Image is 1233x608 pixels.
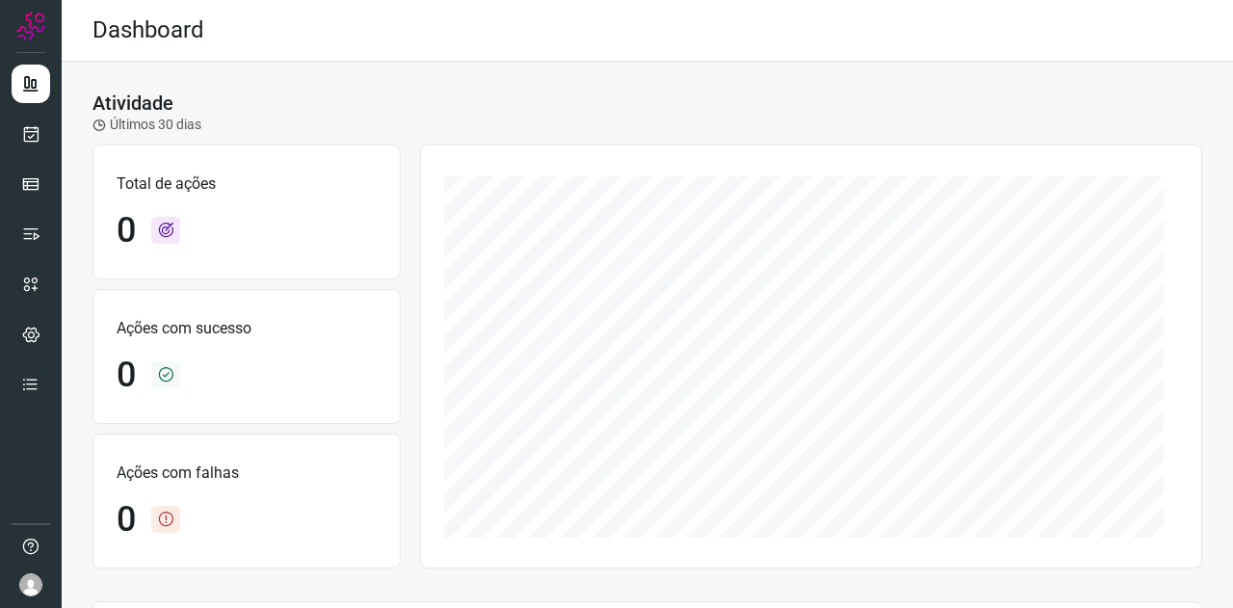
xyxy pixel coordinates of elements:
h1: 0 [117,355,136,396]
h2: Dashboard [92,16,204,44]
img: Logo [16,12,45,40]
p: Ações com sucesso [117,317,377,340]
p: Últimos 30 dias [92,115,201,135]
p: Total de ações [117,172,377,196]
h1: 0 [117,210,136,251]
p: Ações com falhas [117,462,377,485]
img: avatar-user-boy.jpg [19,573,42,596]
h1: 0 [117,499,136,541]
h3: Atividade [92,92,173,115]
